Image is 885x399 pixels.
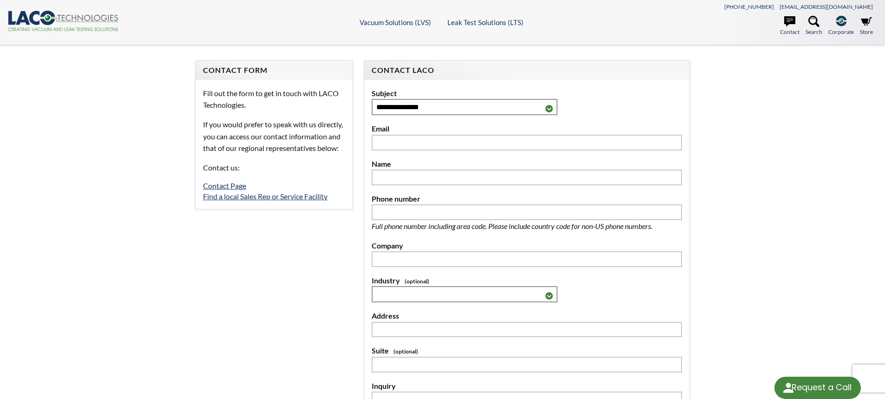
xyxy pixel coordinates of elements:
label: Address [372,310,682,322]
p: Fill out the form to get in touch with LACO Technologies. [203,87,345,111]
a: Contact Page [203,181,246,190]
a: Vacuum Solutions (LVS) [360,18,431,26]
label: Phone number [372,193,682,205]
label: Subject [372,87,682,99]
label: Name [372,158,682,170]
h4: Contact Form [203,65,345,75]
img: round button [781,380,796,395]
a: Contact [780,16,800,36]
h4: Contact LACO [372,65,682,75]
div: Request a Call [774,377,861,399]
label: Industry [372,275,682,287]
a: Store [860,16,873,36]
p: Contact us: [203,162,345,174]
a: Search [806,16,822,36]
label: Suite [372,345,682,357]
div: Request a Call [792,377,852,398]
label: Inquiry [372,380,682,392]
span: Corporate [828,27,854,36]
a: Find a local Sales Rep or Service Facility [203,192,328,201]
a: [EMAIL_ADDRESS][DOMAIN_NAME] [780,3,873,10]
a: Leak Test Solutions (LTS) [447,18,524,26]
p: Full phone number including area code. Please include country code for non-US phone numbers. [372,220,682,232]
label: Email [372,123,682,135]
label: Company [372,240,682,252]
p: If you would prefer to speak with us directly, you can access our contact information and that of... [203,118,345,154]
a: [PHONE_NUMBER] [724,3,774,10]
